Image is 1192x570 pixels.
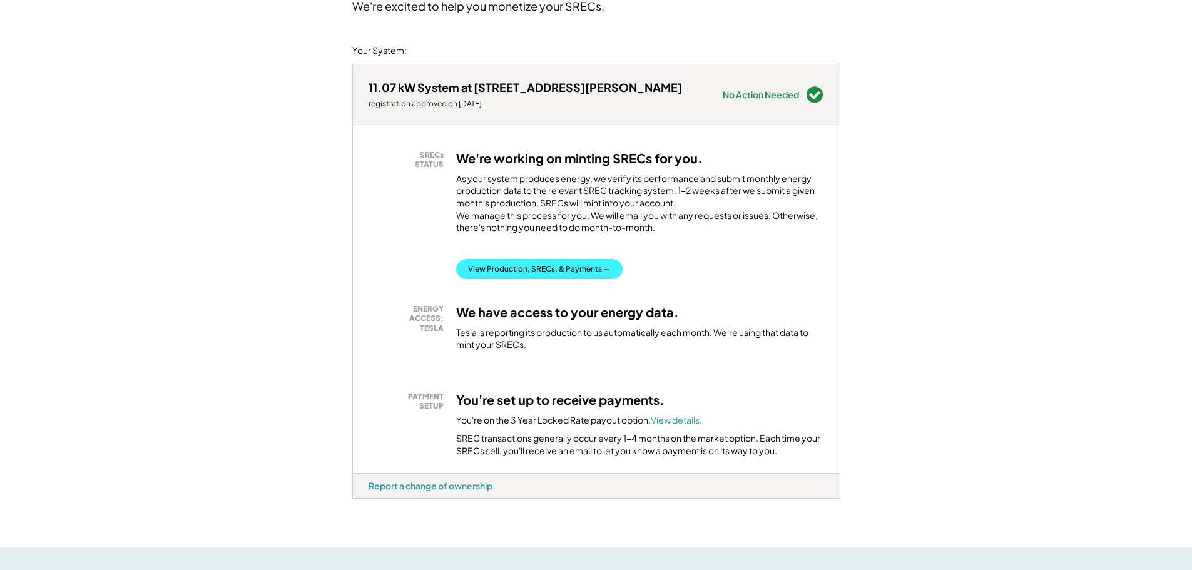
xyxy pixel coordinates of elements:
[651,414,702,425] a: View details.
[375,392,444,411] div: PAYMENT SETUP
[456,392,665,408] h3: You're set up to receive payments.
[456,304,679,320] h3: We have access to your energy data.
[352,499,395,504] div: ibsk4lvw - VA Distributed
[375,304,444,333] div: ENERGY ACCESS: TESLA
[456,150,703,166] h3: We're working on minting SRECs for you.
[456,259,623,279] button: View Production, SRECs, & Payments →
[456,173,824,240] div: As your system produces energy, we verify its performance and submit monthly energy production da...
[456,432,824,457] div: SREC transactions generally occur every 1-4 months on the market option. Each time your SRECs sel...
[369,80,682,94] div: 11.07 kW System at [STREET_ADDRESS][PERSON_NAME]
[456,327,824,351] div: Tesla is reporting its production to us automatically each month. We're using that data to mint y...
[456,414,702,427] div: You're on the 3 Year Locked Rate payout option.
[369,480,492,491] div: Report a change of ownership
[723,90,799,99] div: No Action Needed
[369,99,682,109] div: registration approved on [DATE]
[375,150,444,170] div: SRECs STATUS
[352,44,407,57] div: Your System:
